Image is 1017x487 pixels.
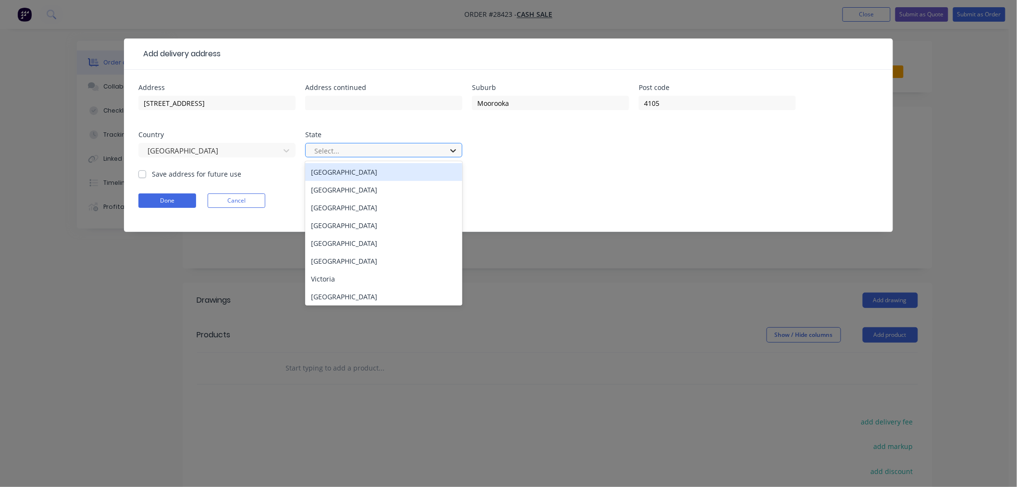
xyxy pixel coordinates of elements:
[152,169,241,179] label: Save address for future use
[138,131,296,138] div: Country
[305,217,462,234] div: [GEOGRAPHIC_DATA]
[305,84,462,91] div: Address continued
[138,193,196,208] button: Done
[138,84,296,91] div: Address
[305,234,462,252] div: [GEOGRAPHIC_DATA]
[138,48,221,60] div: Add delivery address
[305,199,462,217] div: [GEOGRAPHIC_DATA]
[305,270,462,288] div: Victoria
[305,252,462,270] div: [GEOGRAPHIC_DATA]
[472,84,629,91] div: Suburb
[639,84,796,91] div: Post code
[305,131,462,138] div: State
[305,181,462,199] div: [GEOGRAPHIC_DATA]
[208,193,265,208] button: Cancel
[305,288,462,306] div: [GEOGRAPHIC_DATA]
[305,163,462,181] div: [GEOGRAPHIC_DATA]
